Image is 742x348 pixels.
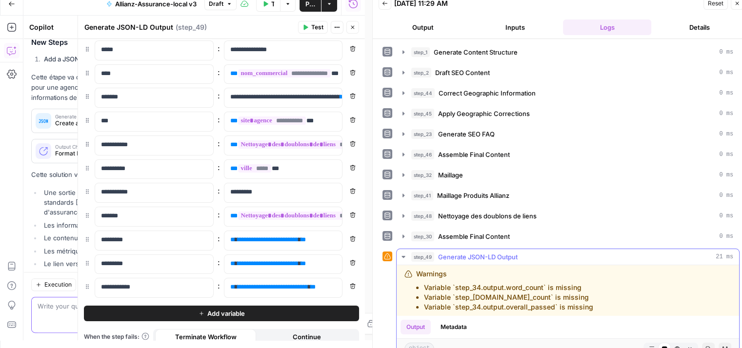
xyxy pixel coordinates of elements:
span: 0 ms [719,130,733,138]
button: 0 ms [397,167,739,183]
li: Une sortie JSON-LD structurée selon les standards [DOMAIN_NAME] pour une agence d'assurance [41,188,198,217]
span: 0 ms [719,232,733,241]
button: 0 ms [397,44,739,60]
button: Inputs [471,19,559,35]
button: 0 ms [397,208,739,224]
li: Le lien vers le document Google Docs [41,259,198,269]
span: step_48 [411,211,434,221]
span: : [217,185,220,196]
span: : [217,42,220,54]
button: 0 ms [397,126,739,142]
li: Variable `step_34.output.word_count` is missing [424,283,593,292]
span: 0 ms [719,171,733,179]
span: : [217,232,220,244]
button: Add variable [84,306,359,321]
span: Generate Content Structure [434,47,518,57]
button: Metadata [435,320,473,334]
button: 0 ms [397,229,739,244]
span: Assemble Final Content [438,232,510,241]
span: Generate JSON-LD Output [55,114,152,119]
span: : [217,280,220,291]
span: Nettoyage des doublons de liens [438,211,537,221]
span: : [217,90,220,101]
li: Les métriques de qualité du workflow [41,246,198,256]
span: 0 ms [719,150,733,159]
button: Continue [256,329,357,345]
h3: New Steps [31,37,198,49]
div: Copilot [29,22,122,32]
span: Terminate Workflow [175,332,236,342]
span: 0 ms [719,109,733,118]
button: Output [401,320,431,334]
span: Test [311,23,323,32]
span: 0 ms [719,89,733,97]
span: Draft SEO Content [435,68,490,77]
span: 0 ms [719,48,733,57]
strong: Add a JSON Formatter step [44,55,125,63]
button: 0 ms [397,106,739,121]
li: Le contenu généré intégré dans la structure [41,233,198,243]
button: 0 ms [397,85,739,101]
span: : [217,66,220,78]
span: step_46 [411,150,434,159]
span: Format Final Output [55,149,163,158]
button: Logs [563,19,651,35]
button: 21 ms [397,249,739,265]
button: Execution [31,278,76,290]
span: step_1 [411,47,430,57]
span: 21 ms [716,252,733,261]
li: Variable `step_34.output.overall_passed` is missing [424,302,593,312]
span: step_49 [411,252,434,262]
span: Apply Geographic Corrections [438,109,530,118]
span: Maillage [438,170,463,180]
textarea: Generate JSON-LD Output [84,22,173,32]
button: Output [379,19,467,35]
span: Assemble Final Content [438,150,510,159]
div: Warnings [416,269,593,312]
span: step_45 [411,109,434,118]
span: step_2 [411,68,431,77]
span: : [217,256,220,268]
p: Cette solution vous donnera : [31,170,198,180]
span: Generate JSON-LD Output [438,252,518,262]
button: 0 ms [397,65,739,80]
button: 0 ms [397,188,739,203]
li: Les informations de l'agence (nom, adresse, URL) [41,220,198,230]
span: Generate SEO FAQ [438,129,495,139]
span: : [217,209,220,220]
a: When the step fails: [84,332,149,341]
span: Output Changes [55,144,163,149]
span: Create a JSON-LD structured output for the insurance agency with all relevant data [55,119,152,128]
span: ( step_49 ) [176,22,207,32]
span: Execution [44,280,72,289]
button: Test [298,21,328,34]
span: : [217,161,220,173]
span: step_44 [411,88,435,98]
span: Continue [292,332,321,342]
span: : [217,137,220,149]
span: 0 ms [719,212,733,220]
span: step_30 [411,232,434,241]
span: 0 ms [719,68,733,77]
span: 0 ms [719,191,733,200]
p: Cette étape va créer une structure JSON-LD appropriée pour une agence d'assurance locale, incluan... [31,72,198,103]
button: 0 ms [397,147,739,162]
span: Maillage Produits Allianz [437,191,509,200]
span: step_23 [411,129,434,139]
span: step_41 [411,191,433,200]
span: Add variable [207,309,244,318]
span: step_32 [411,170,434,180]
li: Variable `step_[DOMAIN_NAME]_count` is missing [424,292,593,302]
span: Correct Geographic Information [439,88,536,98]
span: : [217,114,220,125]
